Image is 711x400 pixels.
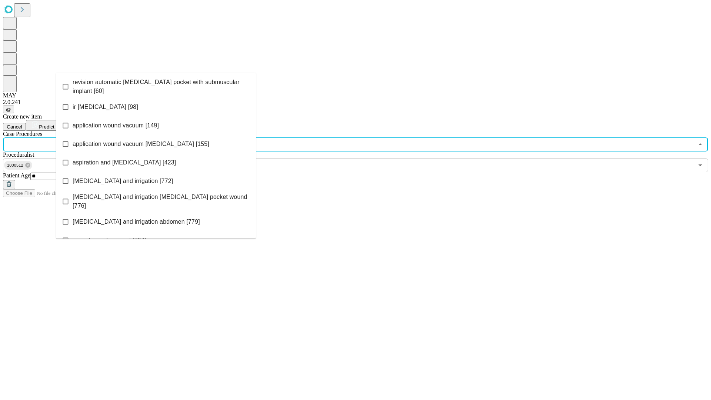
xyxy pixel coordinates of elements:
[73,158,176,167] span: aspiration and [MEDICAL_DATA] [423]
[73,193,250,210] span: [MEDICAL_DATA] and irrigation [MEDICAL_DATA] pocket wound [776]
[3,113,42,120] span: Create new item
[73,217,200,226] span: [MEDICAL_DATA] and irrigation abdomen [779]
[73,140,209,149] span: application wound vacuum [MEDICAL_DATA] [155]
[39,124,54,130] span: Predict
[26,120,60,131] button: Predict
[3,131,42,137] span: Scheduled Procedure
[3,92,708,99] div: MAY
[73,78,250,96] span: revision automatic [MEDICAL_DATA] pocket with submuscular implant [60]
[3,99,708,106] div: 2.0.241
[4,161,26,170] span: 1000512
[73,103,138,111] span: ir [MEDICAL_DATA] [98]
[73,177,173,186] span: [MEDICAL_DATA] and irrigation [772]
[695,160,705,170] button: Open
[4,161,32,170] div: 1000512
[695,139,705,150] button: Close
[3,106,14,113] button: @
[73,236,146,245] span: wound vac placement [784]
[3,151,34,158] span: Proceduralist
[6,107,11,112] span: @
[3,172,30,179] span: Patient Age
[73,121,159,130] span: application wound vacuum [149]
[7,124,22,130] span: Cancel
[3,123,26,131] button: Cancel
